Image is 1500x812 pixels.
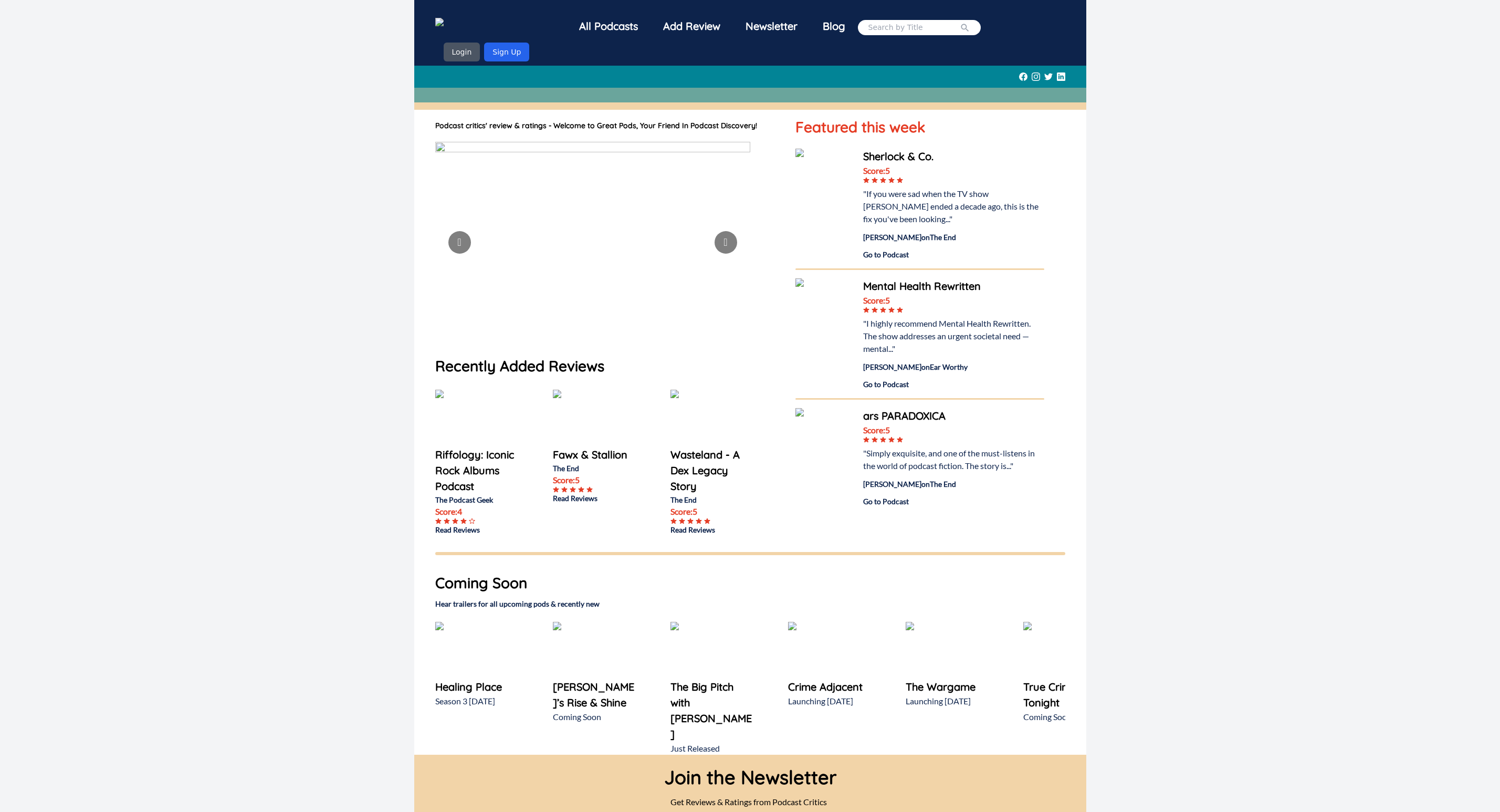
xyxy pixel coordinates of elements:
button: Login [444,43,480,61]
p: Launching [DATE] [906,695,990,707]
img: Mental Health Rewritten [795,278,853,336]
img: Healing Place [435,622,492,679]
div: All Podcasts [567,13,651,40]
div: Score: 5 [863,294,1044,307]
p: The Podcast Geek [435,494,519,505]
a: All Podcasts [567,13,651,43]
a: Add Review [651,13,733,40]
div: [PERSON_NAME] on The End [863,478,1044,490]
div: Join the Newsletter [664,755,836,792]
a: Riffology: Iconic Rock Albums Podcast [435,447,519,494]
img: Crime Adjacent [788,622,845,679]
img: Wasteland - A Dex Legacy Story [670,390,728,447]
a: Healing Place [435,679,519,695]
p: The End [553,463,637,474]
div: Score: 5 [863,164,1044,177]
button: Sign Up [484,43,529,61]
a: Crime Adjacent [788,679,872,695]
a: True Crime Tonight [1023,679,1107,711]
a: Sherlock & Co. [863,149,1044,164]
button: Go to previous slide [448,231,471,254]
div: "Simply exquisite, and one of the must-listens in the world of podcast fiction. The story is..." [863,447,1044,472]
input: Search by Title [868,22,960,33]
a: Go to Podcast [863,496,1044,507]
a: [PERSON_NAME]’s Rise & Shine [553,679,637,711]
div: Newsletter [733,13,810,40]
a: Read Reviews [553,493,637,504]
h1: Recently Added Reviews [435,355,775,377]
a: The Wargame [906,679,990,695]
p: Score: 4 [435,505,519,518]
a: Go to Podcast [863,379,1044,390]
p: The End [670,494,754,505]
a: Read Reviews [670,524,754,535]
p: Coming Soon [1023,711,1107,723]
a: Fawx & Stallion [553,447,637,463]
button: Go to next slide [715,231,737,254]
a: ars PARADOXICA [863,408,1044,424]
p: Launching [DATE] [788,695,872,707]
img: image [435,142,750,342]
div: "I highly recommend Mental Health Rewritten. The show addresses an urgent societal need — mental..." [863,317,1044,355]
div: [PERSON_NAME] on The End [863,232,1044,243]
a: Wasteland - A Dex Legacy Story [670,447,754,494]
img: Fawx & Stallion [553,390,610,447]
p: Score: 5 [670,505,754,518]
a: Go to Podcast [863,249,1044,260]
p: Coming Soon [553,711,637,723]
div: "If you were sad when the TV show [PERSON_NAME] ended a decade ago, this is the fix you've been l... [863,188,1044,225]
img: True Crime Tonight [1023,622,1081,679]
h1: Podcast critics' review & ratings - Welcome to Great Pods, Your Friend In Podcast Discovery! [435,120,775,131]
img: The Big Pitch with Jimmy Carr [670,622,728,679]
img: ars PARADOXICA [795,408,853,465]
img: Sherlock & Co. [795,149,853,206]
img: Nick Jr’s Rise & Shine [553,622,610,679]
h1: Featured this week [795,116,1044,138]
a: Newsletter [733,13,810,43]
img: Riffology: Iconic Rock Albums Podcast [435,390,492,447]
img: The Wargame [906,622,963,679]
p: Score: 5 [553,474,637,486]
a: Mental Health Rewritten [863,278,1044,294]
div: Score: 5 [863,424,1044,436]
h2: Hear trailers for all upcoming pods & recently new [435,598,1065,609]
a: Read Reviews [435,524,519,535]
a: Blog [810,13,858,40]
div: [PERSON_NAME] on Ear Worthy [863,361,1044,372]
a: The Big Pitch with [PERSON_NAME] [670,679,754,742]
h1: Coming Soon [435,572,1065,594]
img: GreatPods [435,18,481,29]
p: Season 3 [DATE] [435,695,519,707]
p: Just Released [670,742,754,755]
